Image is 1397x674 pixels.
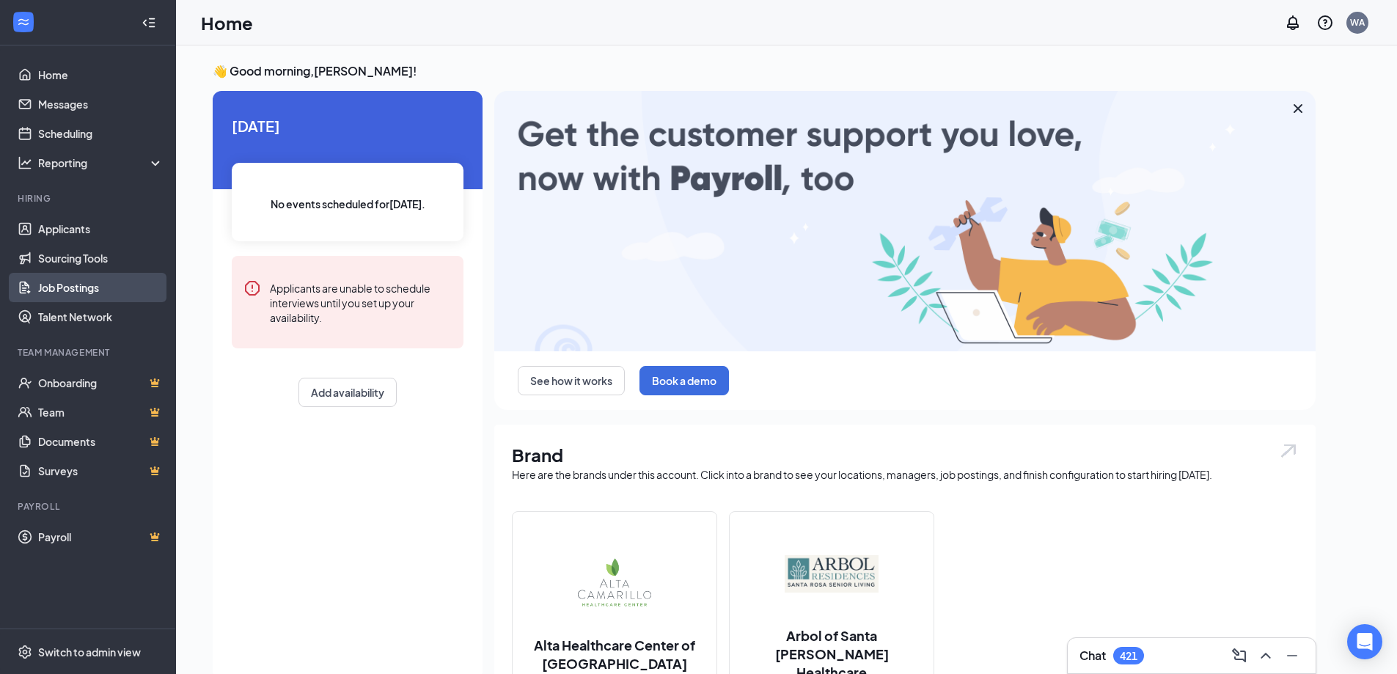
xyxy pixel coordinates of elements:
h3: Chat [1079,648,1106,664]
a: Home [38,60,164,89]
h1: Brand [512,442,1298,467]
div: Switch to admin view [38,645,141,659]
div: WA [1350,16,1365,29]
svg: WorkstreamLogo [16,15,31,29]
button: See how it works [518,366,625,395]
div: Payroll [18,500,161,513]
div: Open Intercom Messenger [1347,624,1382,659]
button: Add availability [298,378,397,407]
span: [DATE] [232,114,463,137]
svg: Analysis [18,155,32,170]
svg: Notifications [1284,14,1302,32]
svg: ChevronUp [1257,647,1275,664]
svg: Error [243,279,261,297]
h2: Alta Healthcare Center of [GEOGRAPHIC_DATA] [513,636,716,673]
img: Alta Healthcare Center of Camarillo [568,536,661,630]
span: No events scheduled for [DATE] . [271,196,425,212]
img: open.6027fd2a22e1237b5b06.svg [1279,442,1298,459]
svg: Settings [18,645,32,659]
a: Talent Network [38,302,164,331]
img: Arbol of Santa Rosa Healthcare [785,527,879,620]
div: Team Management [18,346,161,359]
a: DocumentsCrown [38,427,164,456]
div: Here are the brands under this account. Click into a brand to see your locations, managers, job p... [512,467,1298,482]
div: 421 [1120,650,1137,662]
a: OnboardingCrown [38,368,164,398]
button: ComposeMessage [1228,644,1251,667]
h3: 👋 Good morning, [PERSON_NAME] ! [213,63,1316,79]
h1: Home [201,10,253,35]
button: Book a demo [639,366,729,395]
svg: Cross [1289,100,1307,117]
a: PayrollCrown [38,522,164,552]
img: payroll-large.gif [494,91,1316,351]
svg: Collapse [142,15,156,30]
a: Scheduling [38,119,164,148]
a: TeamCrown [38,398,164,427]
button: Minimize [1280,644,1304,667]
a: Job Postings [38,273,164,302]
svg: Minimize [1283,647,1301,664]
a: Messages [38,89,164,119]
div: Applicants are unable to schedule interviews until you set up your availability. [270,279,452,325]
a: SurveysCrown [38,456,164,486]
div: Reporting [38,155,164,170]
button: ChevronUp [1254,644,1277,667]
a: Applicants [38,214,164,243]
a: Sourcing Tools [38,243,164,273]
div: Hiring [18,192,161,205]
svg: QuestionInfo [1316,14,1334,32]
svg: ComposeMessage [1231,647,1248,664]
